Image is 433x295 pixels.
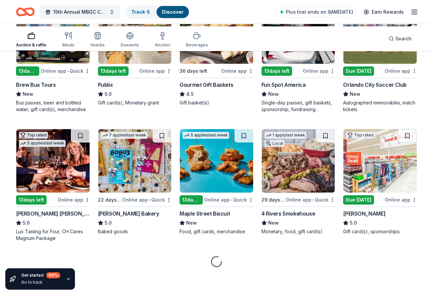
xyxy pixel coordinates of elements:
img: Image for Bobo's Bakery [98,129,172,193]
button: Beverages [186,29,208,51]
div: Autographed memorabilia, match tickets [343,99,417,113]
div: 13 days left [16,66,39,76]
div: Food, gift cards, merchandise [180,228,253,235]
span: 15th Annual MBGC Charity Golf Tournament [53,8,107,16]
div: Online app [385,196,417,204]
span: • [67,68,69,74]
div: Local [264,140,284,147]
span: 5.0 [105,219,112,227]
span: 5.0 [23,219,30,227]
div: 7 applies last week [101,132,148,139]
div: Bus passes, beer and bottled water, gift card(s), merchandise [16,99,90,113]
span: 5.0 [350,219,357,227]
a: Earn Rewards [360,6,408,18]
div: 5 applies last week [183,132,229,139]
div: Baked goods [98,228,172,235]
div: Gift basket(s) [180,99,253,106]
div: 60 % [46,272,60,278]
div: Gift card(s), Monetary grant [98,99,172,106]
a: Image for Bobo's Bakery7 applieslast week22 days leftOnline app•Quick[PERSON_NAME] Bakery5.0Baked... [98,129,172,235]
div: Top rated [346,132,375,138]
div: 5 applies last week [19,140,66,147]
span: Plus trial ends on 9AM[DATE] [286,8,353,16]
div: Meals [62,42,74,48]
span: Search [395,35,412,43]
img: Image for Maple Street Biscuit [180,129,253,193]
button: Desserts [121,29,139,51]
div: Top rated [19,132,48,138]
div: 13 days left [261,66,292,76]
div: Publix [98,81,113,89]
span: • [149,197,150,203]
button: Snacks [90,29,105,51]
div: 13 days left [180,195,203,205]
div: Online app [303,67,335,75]
span: 5.0 [105,90,112,98]
div: Get started [21,272,60,278]
span: • [231,197,232,203]
div: Orlando City Soccer Club [343,81,406,89]
div: Online app Quick [122,196,172,204]
div: Auction & raffle [16,42,46,48]
div: Online app [385,67,417,75]
img: Image for 4 Rivers Smokehouse [262,129,335,193]
div: [PERSON_NAME] [PERSON_NAME] Winery and Restaurants [16,210,90,218]
div: 22 days left [98,196,121,204]
div: Online app [139,67,172,75]
div: Online app Quick [41,67,90,75]
span: New [186,219,197,227]
div: Desserts [121,42,139,48]
div: Snacks [90,42,105,48]
button: Track· 5Discover [125,5,190,19]
a: Track· 5 [131,9,150,15]
div: Alcohol [155,42,170,48]
a: Image for 4 Rivers Smokehouse1 applylast weekLocal29 days leftOnline app•Quick4 Rivers Smokehouse... [261,129,335,235]
div: Single-day passes, gift baskets, sponsorship, fundraising opportunities. [261,99,335,113]
img: Image for Winn-Dixie [343,129,417,193]
div: Online app Quick [204,196,253,204]
span: 4.5 [186,90,194,98]
button: Auction & raffle [16,29,46,51]
button: Meals [62,29,74,51]
div: Due [DATE] [343,195,374,205]
div: Monetary, food, gift card(s) [261,228,335,235]
div: Online app [58,196,90,204]
span: New [268,90,279,98]
div: Maple Street Biscuit [180,210,230,218]
img: Image for Cooper's Hawk Winery and Restaurants [16,129,90,193]
div: 36 days left [180,67,207,75]
div: 1 apply last week [264,132,306,139]
button: Alcohol [155,29,170,51]
div: 4 Rivers Smokehouse [261,210,315,218]
div: Gourmet Gift Baskets [180,81,233,89]
div: Lux Tasting for Four, CH Cares Magnum Package [16,228,90,242]
a: Image for Winn-DixieTop ratedDue [DATE]Online app[PERSON_NAME]5.0Gift card(s), sponsorships [343,129,417,235]
span: New [23,90,33,98]
div: [PERSON_NAME] Bakery [98,210,159,218]
div: [PERSON_NAME] [343,210,385,218]
a: Image for Cooper's Hawk Winery and RestaurantsTop rated5 applieslast week13days leftOnline app[PE... [16,129,90,242]
div: Fun Spot America [261,81,306,89]
span: New [268,219,279,227]
a: Plus trial ends on 9AM[DATE] [276,7,357,17]
div: Online app Quick [286,196,335,204]
a: Image for Maple Street Biscuit5 applieslast week13days leftOnline app•QuickMaple Street BiscuitNe... [180,129,253,235]
button: Search [383,32,417,45]
div: Go to track [21,280,60,285]
div: 29 days left [261,196,285,204]
div: Gift card(s), sponsorships [343,228,417,235]
div: Online app [221,67,253,75]
button: 15th Annual MBGC Charity Golf Tournament [40,5,120,19]
div: Due [DATE] [343,66,374,76]
span: New [350,90,360,98]
div: 13 days left [98,66,129,76]
div: 13 days left [16,195,47,205]
span: • [312,197,314,203]
div: Brew Bus Tours [16,81,56,89]
div: Beverages [186,42,208,48]
a: Discover [162,9,184,15]
a: Home [16,4,35,20]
